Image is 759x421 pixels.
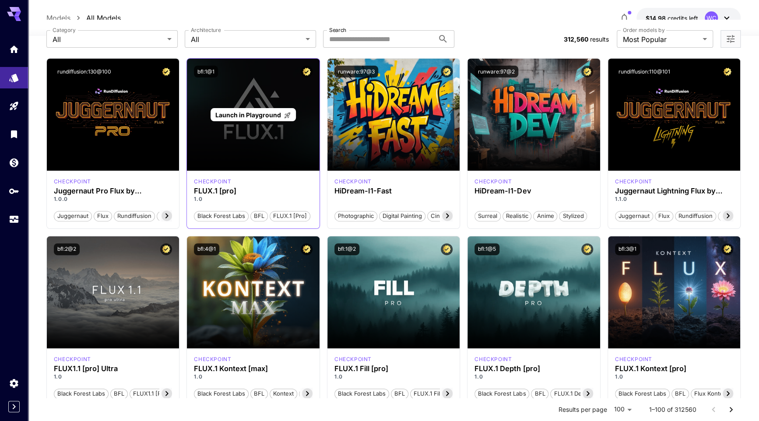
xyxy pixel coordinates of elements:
div: FLUX.1 Kontext [max] [194,365,313,373]
button: Anime [533,210,557,221]
button: Certified Model – Vetted for best performance and includes a commercial license. [721,243,733,255]
button: FLUX.1 Depth [pro] [550,388,609,399]
button: bfl:1@5 [474,243,499,255]
div: Playground [9,101,19,112]
p: checkpoint [334,355,372,363]
button: Certified Model – Vetted for best performance and includes a commercial license. [301,243,313,255]
div: Library [9,129,19,140]
p: 1.0 [334,373,453,381]
button: Expand sidebar [8,401,20,412]
p: 1–100 of 312560 [649,405,696,414]
p: checkpoint [194,178,231,186]
span: Black Forest Labs [54,389,108,398]
button: rundiffusion [675,210,716,221]
h3: HiDream-I1-Dev [474,187,593,195]
p: checkpoint [54,355,91,363]
div: FLUX.1 Kontext [pro] [615,365,734,373]
p: Results per page [558,405,607,414]
a: Models [46,13,70,23]
button: rundiffusion:130@100 [54,66,115,77]
span: Most Popular [623,34,699,45]
button: $14.97975WC [636,8,741,28]
button: schnell [718,210,745,221]
div: API Keys [9,186,19,196]
span: rundiffusion [675,212,716,221]
div: 100 [610,403,635,416]
button: bfl:1@2 [334,243,359,255]
h3: FLUX.1 [pro] [194,187,313,195]
span: Surreal [475,212,500,221]
button: Cinematic [427,210,461,221]
p: checkpoint [474,355,512,363]
div: Juggernaut Lightning Flux by RunDiffusion [615,187,734,195]
span: Black Forest Labs [194,389,248,398]
button: Certified Model – Vetted for best performance and includes a commercial license. [441,66,453,77]
span: FLUX.1 Depth [pro] [551,389,608,398]
span: BFL [251,212,267,221]
button: Certified Model – Vetted for best performance and includes a commercial license. [301,66,313,77]
label: Architecture [191,26,221,34]
button: runware:97@3 [334,66,378,77]
button: BFL [250,210,268,221]
button: Photographic [334,210,377,221]
div: $14.97975 [645,14,698,23]
button: BFL [391,388,408,399]
button: flux [94,210,112,221]
button: bfl:1@1 [194,66,218,77]
nav: breadcrumb [46,13,121,23]
button: Certified Model – Vetted for best performance and includes a commercial license. [441,243,453,255]
span: All [191,34,302,45]
button: Black Forest Labs [474,388,529,399]
button: Certified Model – Vetted for best performance and includes a commercial license. [581,243,593,255]
div: Settings [9,378,19,389]
button: BFL [531,388,548,399]
span: Black Forest Labs [335,389,389,398]
button: Surreal [474,210,501,221]
p: checkpoint [334,178,372,186]
button: FLUX1.1 [pro] Ultra [130,388,187,399]
button: pro [157,210,173,221]
button: Flux Kontext [299,388,340,399]
button: Kontext [270,388,297,399]
button: Certified Model – Vetted for best performance and includes a commercial license. [581,66,593,77]
div: FLUX.1 D [615,178,652,186]
h3: FLUX.1 Fill [pro] [334,365,453,373]
label: Order models by [623,26,664,34]
h3: Juggernaut Pro Flux by RunDiffusion [54,187,172,195]
div: fluxultra [54,355,91,363]
span: pro [157,212,172,221]
p: 1.0 [474,373,593,381]
label: Search [329,26,346,34]
button: FLUX.1 Fill [pro] [410,388,460,399]
button: juggernaut [615,210,653,221]
p: checkpoint [615,178,652,186]
div: Usage [9,214,19,225]
button: flux [655,210,673,221]
button: Open more filters [725,34,736,45]
p: 1.1.0 [615,195,734,203]
p: 1.0 [615,373,734,381]
button: Go to next page [722,401,740,418]
button: Certified Model – Vetted for best performance and includes a commercial license. [160,66,172,77]
span: Cinematic [428,212,460,221]
div: Wallet [9,157,19,168]
span: BFL [251,389,267,398]
div: fluxpro [474,355,512,363]
p: 1.0 [194,373,313,381]
span: Anime [534,212,557,221]
h3: FLUX.1 Depth [pro] [474,365,593,373]
p: checkpoint [474,178,512,186]
div: FLUX1.1 [pro] Ultra [54,365,172,373]
button: Black Forest Labs [194,210,249,221]
div: Home [9,44,19,55]
span: juggernaut [615,212,653,221]
span: Black Forest Labs [615,389,669,398]
span: BFL [672,389,689,398]
span: credits left [667,14,698,22]
span: Realistic [503,212,531,221]
span: Flux Kontext [691,389,731,398]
